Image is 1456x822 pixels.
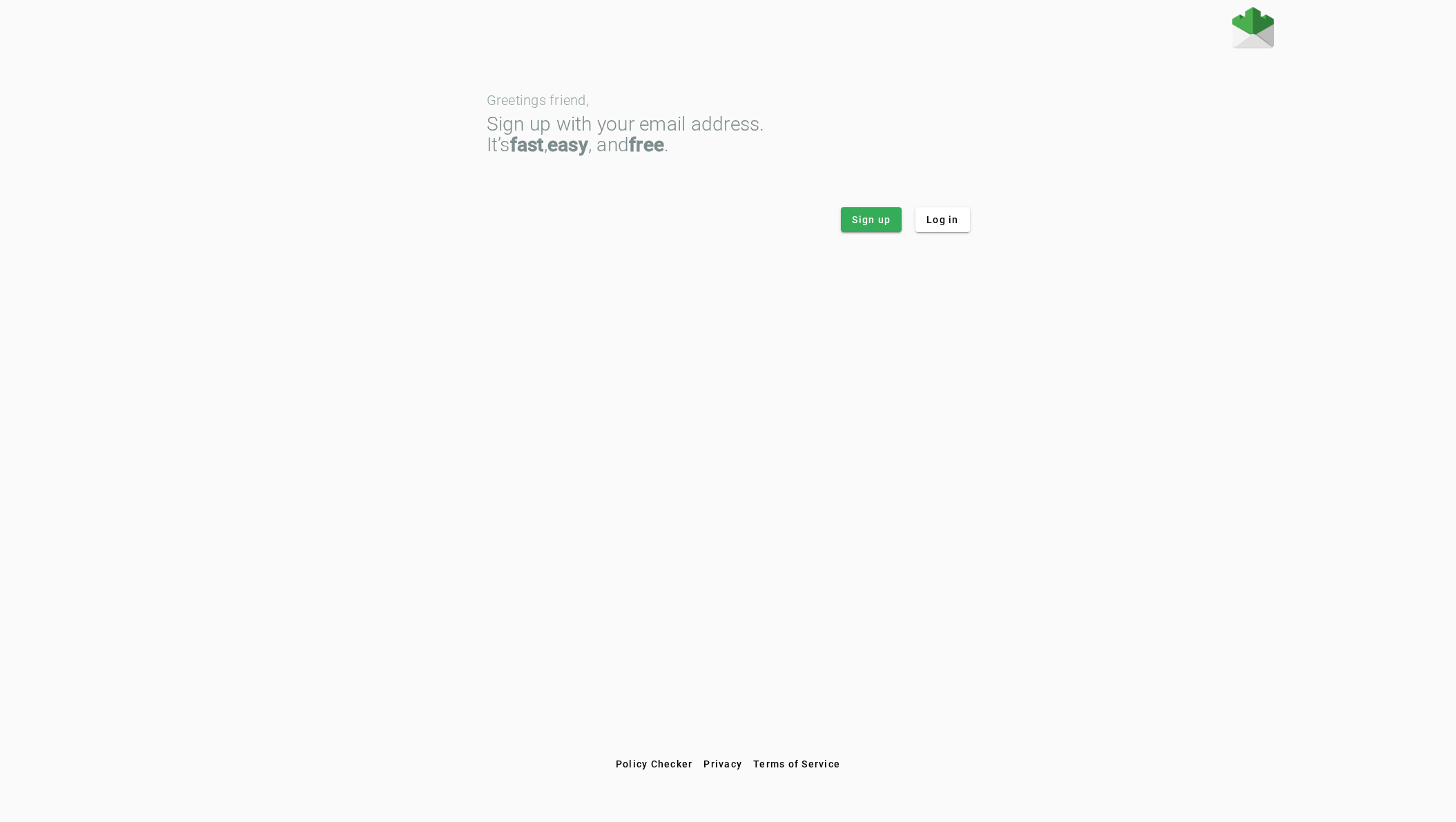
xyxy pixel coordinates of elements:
[487,114,970,155] div: Sign up with your email address. It’s , , and .
[703,758,742,770] span: Privacy
[748,752,846,776] button: Terms of Service
[629,133,664,156] strong: free
[510,133,544,156] strong: fast
[698,752,748,776] button: Privacy
[852,213,891,227] span: Sign up
[926,213,959,227] span: Log in
[547,133,588,156] strong: easy
[487,93,970,107] div: Greetings friend,
[610,752,699,776] button: Policy Checker
[753,758,840,770] span: Terms of Service
[841,207,902,232] button: Sign up
[616,758,693,770] span: Policy Checker
[1232,7,1274,48] img: Fraudmarc Logo
[915,207,970,232] button: Log in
